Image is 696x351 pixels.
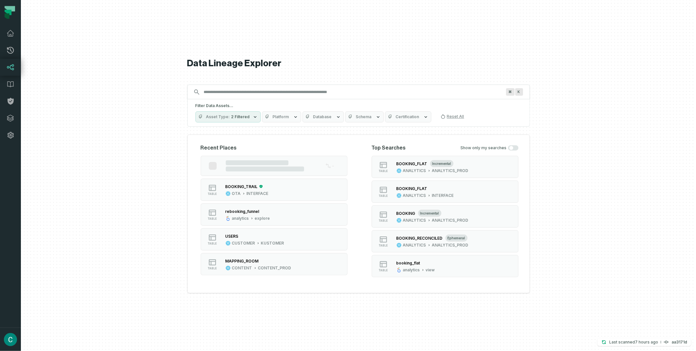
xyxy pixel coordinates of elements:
[635,340,658,344] relative-time: Sep 17, 2025, 3:33 AM GMT+2
[609,339,658,345] p: Last scanned
[4,333,17,346] img: avatar of Cristian Gomez
[597,338,691,346] button: Last scanned[DATE] 03:33:07aa3171d
[515,88,523,96] span: Press ⌘ + K to focus the search bar
[672,340,687,344] h4: aa3171d
[506,88,515,96] span: Press ⌘ + K to focus the search bar
[187,58,530,69] h1: Data Lineage Explorer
